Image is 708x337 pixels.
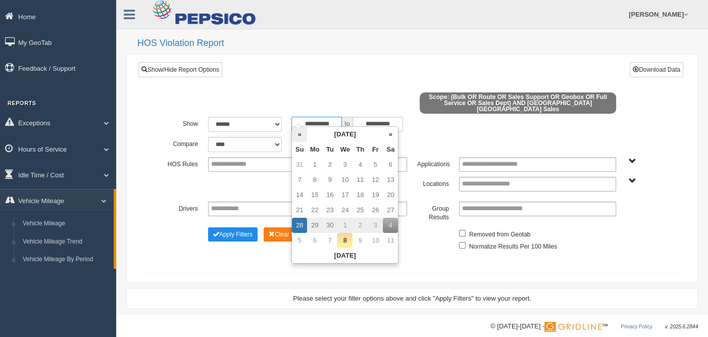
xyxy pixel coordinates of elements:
[18,251,114,269] a: Vehicle Mileage By Period
[307,203,322,218] td: 22
[307,187,322,203] td: 15
[292,142,307,157] th: Su
[337,218,352,233] td: 1
[292,248,398,263] th: [DATE]
[292,187,307,203] td: 14
[352,157,368,172] td: 4
[368,157,383,172] td: 5
[412,202,454,222] label: Group Results
[420,92,616,114] span: Scope: (Bulk OR Route OR Sales Support OR Geobox OR Full Service OR Sales Dept) AND [GEOGRAPHIC_D...
[368,233,383,248] td: 10
[368,218,383,233] td: 3
[490,321,698,332] div: © [DATE]-[DATE] - ™
[161,202,203,214] label: Drivers
[161,157,203,169] label: HOS Rules
[412,157,454,169] label: Applications
[292,218,307,233] td: 28
[352,187,368,203] td: 18
[18,215,114,233] a: Vehicle Mileage
[368,187,383,203] td: 19
[135,294,689,303] div: Please select your filter options above and click "Apply Filters" to view your report.
[322,187,337,203] td: 16
[352,142,368,157] th: Th
[352,203,368,218] td: 25
[383,187,398,203] td: 20
[292,233,307,248] td: 5
[322,233,337,248] td: 7
[307,172,322,187] td: 8
[383,233,398,248] td: 11
[322,172,337,187] td: 9
[322,203,337,218] td: 23
[322,157,337,172] td: 2
[368,142,383,157] th: Fr
[307,157,322,172] td: 1
[544,322,601,332] img: Gridline
[307,127,383,142] th: [DATE]
[322,142,337,157] th: Tu
[337,172,352,187] td: 10
[337,233,352,248] td: 8
[307,233,322,248] td: 6
[292,157,307,172] td: 31
[383,142,398,157] th: Sa
[138,62,222,77] a: Show/Hide Report Options
[292,127,307,142] th: «
[307,142,322,157] th: Mo
[264,227,313,242] button: Change Filter Options
[665,324,698,329] span: v. 2025.6.2844
[161,117,203,129] label: Show
[383,203,398,218] td: 27
[342,117,352,132] span: to
[469,227,530,239] label: Removed from Geotab
[322,218,337,233] td: 30
[412,177,454,189] label: Locations
[352,172,368,187] td: 11
[208,227,258,242] button: Change Filter Options
[337,203,352,218] td: 24
[469,239,557,252] label: Normalize Results Per 100 Miles
[368,172,383,187] td: 12
[292,172,307,187] td: 7
[621,324,652,329] a: Privacy Policy
[352,233,368,248] td: 9
[337,187,352,203] td: 17
[352,218,368,233] td: 2
[137,38,698,49] h2: HOS Violation Report
[307,218,322,233] td: 29
[337,157,352,172] td: 3
[383,218,398,233] td: 4
[18,233,114,251] a: Vehicle Mileage Trend
[383,157,398,172] td: 6
[161,137,203,149] label: Compare
[383,127,398,142] th: »
[630,62,683,77] button: Download Data
[383,172,398,187] td: 13
[292,203,307,218] td: 21
[337,142,352,157] th: We
[368,203,383,218] td: 26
